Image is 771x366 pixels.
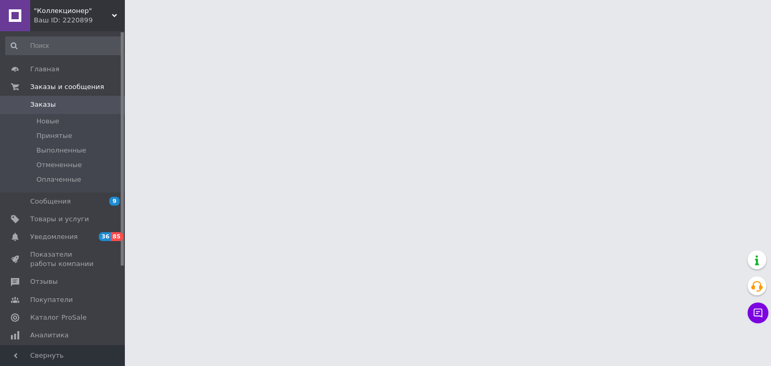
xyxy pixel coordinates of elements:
[30,277,58,286] span: Отзывы
[36,175,81,184] span: Оплаченные
[30,295,73,305] span: Покупатели
[34,16,125,25] div: Ваш ID: 2220899
[30,331,69,340] span: Аналитика
[30,232,78,242] span: Уведомления
[34,6,112,16] span: "Коллекционер"
[30,100,56,109] span: Заказы
[30,313,86,322] span: Каталог ProSale
[36,146,86,155] span: Выполненные
[30,65,59,74] span: Главная
[5,36,123,55] input: Поиск
[111,232,123,241] span: 85
[109,197,120,206] span: 9
[36,160,82,170] span: Отмененные
[30,214,89,224] span: Товары и услуги
[36,117,59,126] span: Новые
[30,250,96,269] span: Показатели работы компании
[748,302,768,323] button: Чат с покупателем
[36,131,72,141] span: Принятые
[99,232,111,241] span: 36
[30,82,104,92] span: Заказы и сообщения
[30,197,71,206] span: Сообщения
